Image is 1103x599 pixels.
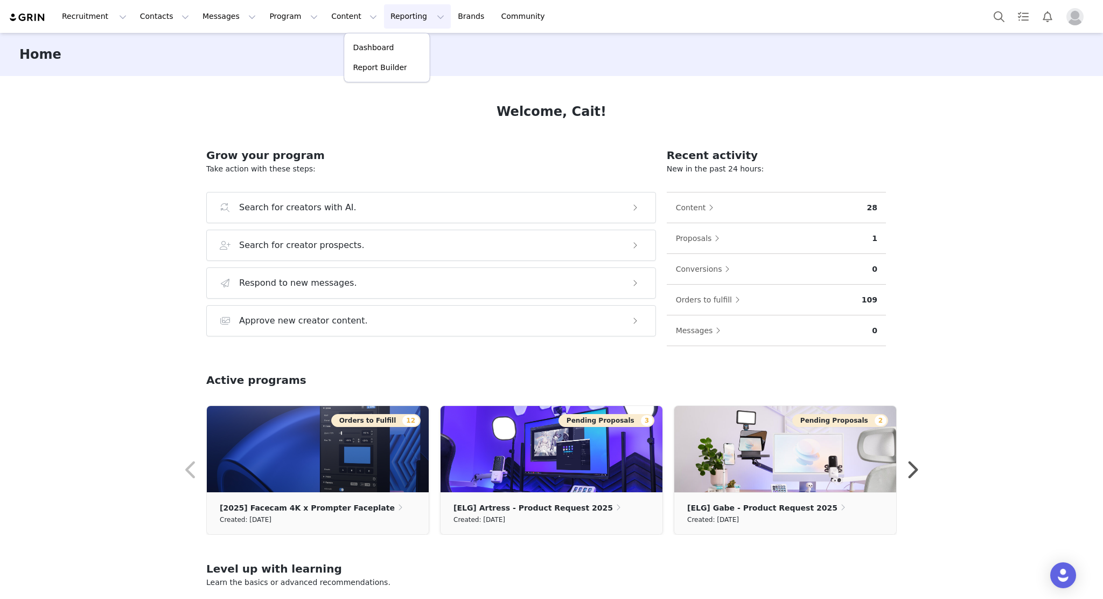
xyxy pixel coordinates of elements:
[9,12,46,23] img: grin logo
[19,45,61,64] h3: Home
[331,414,421,427] button: Orders to Fulfill12
[239,277,357,290] h3: Respond to new messages.
[792,414,888,427] button: Pending Proposals2
[206,230,656,261] button: Search for creator prospects.
[674,406,896,492] img: 3c31aed3-1700-4e58-9f77-09904425bb60.jpg
[872,325,877,336] p: 0
[667,163,886,175] p: New in the past 24 hours:
[206,305,656,336] button: Approve new creator content.
[675,199,720,216] button: Content
[206,147,656,163] h2: Grow your program
[206,561,897,577] h2: Level up with learning
[872,233,877,244] p: 1
[441,406,662,492] img: 2ced3d25-3b74-4ea9-af70-8b847f36fb78.jpg
[206,163,656,175] p: Take action with these steps:
[1060,8,1094,25] button: Profile
[239,239,365,252] h3: Search for creator prospects.
[675,322,727,339] button: Messages
[687,502,837,514] p: [ELG] Gabe - Product Request 2025
[1066,8,1084,25] img: placeholder-profile.jpg
[675,291,745,308] button: Orders to fulfill
[559,414,654,427] button: Pending Proposals3
[453,514,505,526] small: Created: [DATE]
[263,4,324,29] button: Program
[206,192,656,223] button: Search for creators with AI.
[675,230,725,247] button: Proposals
[1050,562,1076,588] div: Open Intercom Messenger
[196,4,262,29] button: Messages
[1011,4,1035,29] a: Tasks
[353,62,407,73] p: Report Builder
[1036,4,1059,29] button: Notifications
[207,406,429,492] img: 66e73f2b-e8a9-407f-8bcc-e38e8709f15f.jpg
[451,4,494,29] a: Brands
[206,267,656,299] button: Respond to new messages.
[220,502,395,514] p: [2025] Facecam 4K x Prompter Faceplate
[206,577,897,588] p: Learn the basics or advanced recommendations.
[867,202,877,214] p: 28
[495,4,556,29] a: Community
[862,294,877,306] p: 109
[872,264,877,275] p: 0
[667,147,886,163] h2: Recent activity
[206,372,306,388] h2: Active programs
[239,201,357,214] h3: Search for creators with AI.
[134,4,196,29] button: Contacts
[497,102,606,121] h1: Welcome, Cait!
[353,42,394,53] p: Dashboard
[675,260,736,278] button: Conversions
[453,502,613,514] p: [ELG] Artress - Product Request 2025
[325,4,383,29] button: Content
[384,4,451,29] button: Reporting
[239,314,368,327] h3: Approve new creator content.
[220,514,271,526] small: Created: [DATE]
[55,4,133,29] button: Recruitment
[987,4,1011,29] button: Search
[687,514,739,526] small: Created: [DATE]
